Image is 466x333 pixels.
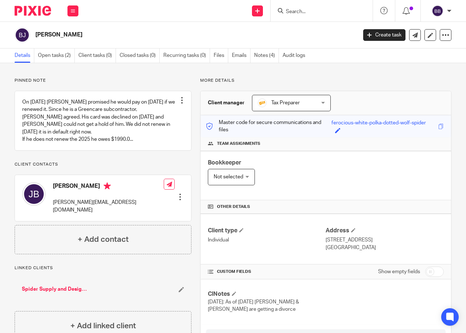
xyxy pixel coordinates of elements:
[15,265,191,271] p: Linked clients
[15,162,191,167] p: Client contacts
[70,320,136,332] h4: + Add linked client
[214,174,243,179] span: Not selected
[214,49,228,63] a: Files
[53,182,164,191] h4: [PERSON_NAME]
[217,204,250,210] span: Other details
[326,227,444,235] h4: Address
[78,234,129,245] h4: + Add contact
[120,49,160,63] a: Closed tasks (0)
[38,49,75,63] a: Open tasks (2)
[208,290,326,298] h4: ClNotes
[208,269,326,275] h4: CUSTOM FIELDS
[35,31,289,39] h2: [PERSON_NAME]
[208,227,326,235] h4: Client type
[331,119,426,128] div: ferocious-white-polka-dotted-wolf-spider
[208,236,326,244] p: Individual
[232,49,251,63] a: Emails
[208,99,245,107] h3: Client manager
[104,182,111,190] i: Primary
[326,236,444,244] p: [STREET_ADDRESS]
[208,299,299,312] span: [DATE]: As of [DATE] [PERSON_NAME] & [PERSON_NAME] are getting a divorce
[217,141,260,147] span: Team assignments
[285,9,351,15] input: Search
[254,49,279,63] a: Notes (4)
[15,49,34,63] a: Details
[53,199,164,214] p: [PERSON_NAME][EMAIL_ADDRESS][DOMAIN_NAME]
[22,286,87,293] a: Spider Supply and Designs LLC ([GEOGRAPHIC_DATA])
[271,100,300,105] span: Tax Preparer
[78,49,116,63] a: Client tasks (0)
[163,49,210,63] a: Recurring tasks (0)
[22,182,46,206] img: svg%3E
[258,98,267,107] img: siteIcon.png
[432,5,443,17] img: svg%3E
[363,29,405,41] a: Create task
[15,78,191,84] p: Pinned note
[283,49,309,63] a: Audit logs
[15,27,30,43] img: svg%3E
[15,6,51,16] img: Pixie
[326,244,444,251] p: [GEOGRAPHIC_DATA]
[206,119,331,134] p: Master code for secure communications and files
[208,160,241,166] span: Bookkeeper
[200,78,451,84] p: More details
[378,268,420,275] label: Show empty fields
